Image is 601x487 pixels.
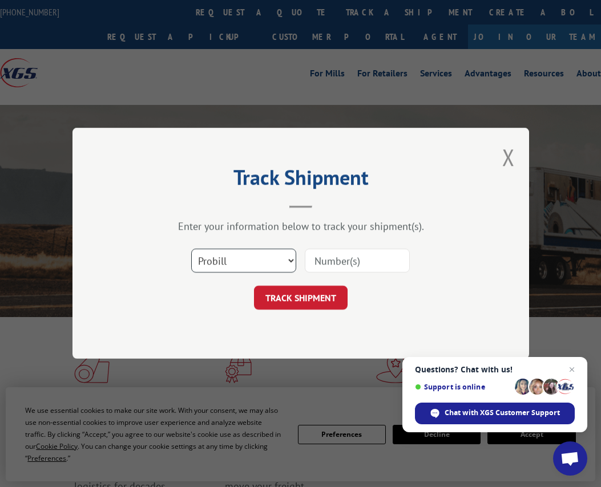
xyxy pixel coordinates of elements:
input: Number(s) [305,249,410,273]
span: Support is online [415,383,511,391]
button: TRACK SHIPMENT [254,286,348,310]
span: Chat with XGS Customer Support [445,408,560,418]
span: Close chat [565,363,579,376]
div: Open chat [553,441,587,476]
button: Close modal [502,142,515,172]
span: Questions? Chat with us! [415,365,575,374]
h2: Track Shipment [130,169,472,191]
div: Enter your information below to track your shipment(s). [130,220,472,233]
div: Chat with XGS Customer Support [415,403,575,424]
